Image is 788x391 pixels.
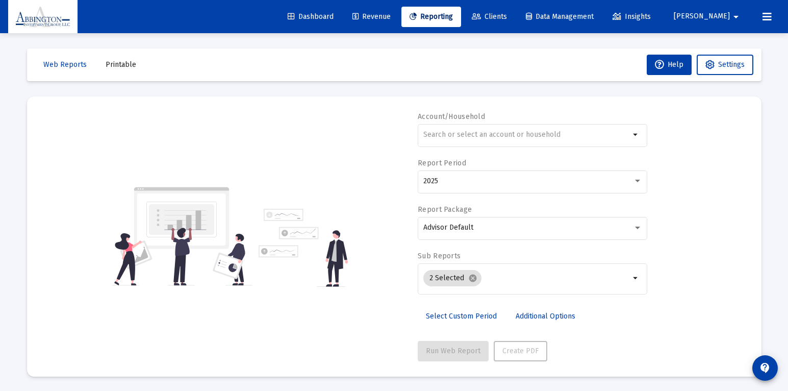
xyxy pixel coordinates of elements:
[630,129,642,141] mat-icon: arrow_drop_down
[423,223,473,232] span: Advisor Default
[697,55,753,75] button: Settings
[516,312,575,321] span: Additional Options
[423,268,630,288] mat-chip-list: Selection
[35,55,95,75] button: Web Reports
[604,7,659,27] a: Insights
[718,60,745,69] span: Settings
[112,186,252,287] img: reporting
[344,7,399,27] a: Revenue
[418,205,472,214] label: Report Package
[472,12,507,21] span: Clients
[423,131,630,139] input: Search or select an account or household
[423,270,481,286] mat-chip: 2 Selected
[730,7,742,27] mat-icon: arrow_drop_down
[613,12,651,21] span: Insights
[464,7,515,27] a: Clients
[630,272,642,284] mat-icon: arrow_drop_down
[418,341,489,361] button: Run Web Report
[43,60,87,69] span: Web Reports
[418,252,461,260] label: Sub Reports
[426,347,480,355] span: Run Web Report
[418,112,485,121] label: Account/Household
[468,274,477,283] mat-icon: cancel
[418,159,466,167] label: Report Period
[288,12,334,21] span: Dashboard
[494,341,547,361] button: Create PDF
[662,6,754,27] button: [PERSON_NAME]
[279,7,342,27] a: Dashboard
[401,7,461,27] a: Reporting
[518,7,602,27] a: Data Management
[97,55,144,75] button: Printable
[423,177,438,185] span: 2025
[259,209,348,287] img: reporting-alt
[647,55,692,75] button: Help
[502,347,539,355] span: Create PDF
[674,12,730,21] span: [PERSON_NAME]
[16,7,70,27] img: Dashboard
[106,60,136,69] span: Printable
[759,362,771,374] mat-icon: contact_support
[426,312,497,321] span: Select Custom Period
[352,12,391,21] span: Revenue
[526,12,594,21] span: Data Management
[655,60,683,69] span: Help
[410,12,453,21] span: Reporting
